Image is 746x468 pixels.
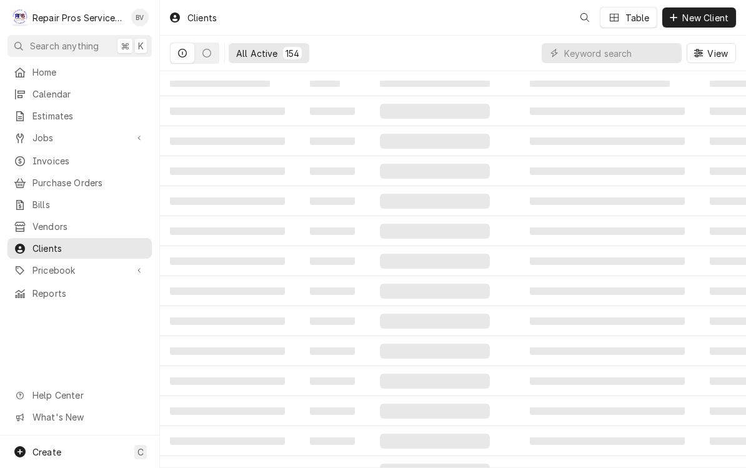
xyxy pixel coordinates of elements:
button: Open search [575,7,595,27]
span: ‌ [310,81,340,87]
span: ‌ [530,317,685,325]
span: ‌ [170,107,285,115]
span: ‌ [530,287,685,295]
span: C [137,446,144,459]
span: ‌ [170,197,285,205]
a: Clients [7,238,152,259]
span: Search anything [30,39,99,52]
span: ‌ [310,347,355,355]
span: What's New [32,411,144,424]
span: ‌ [170,167,285,175]
button: Search anything⌘K [7,35,152,57]
span: ‌ [380,81,490,87]
span: Help Center [32,389,144,402]
div: Table [625,11,650,24]
div: Repair Pros Services Inc [32,11,124,24]
span: ‌ [170,81,270,87]
span: ‌ [530,107,685,115]
a: Bills [7,194,152,215]
span: Jobs [32,131,127,144]
div: 154 [286,47,299,60]
span: Home [32,66,146,79]
a: Go to Pricebook [7,260,152,281]
a: Estimates [7,106,152,126]
span: ‌ [170,407,285,415]
span: ‌ [310,257,355,265]
span: Invoices [32,154,146,167]
span: ‌ [530,347,685,355]
span: ‌ [310,317,355,325]
span: Pricebook [32,264,127,277]
span: Purchase Orders [32,176,146,189]
span: ‌ [170,437,285,445]
span: ‌ [380,374,490,389]
span: K [138,39,144,52]
div: Repair Pros Services Inc's Avatar [11,9,29,26]
span: ‌ [310,437,355,445]
a: Purchase Orders [7,172,152,193]
span: Create [32,447,61,457]
span: ‌ [530,197,685,205]
span: Calendar [32,87,146,101]
a: Calendar [7,84,152,104]
span: ‌ [530,167,685,175]
span: ‌ [380,164,490,179]
div: Brian Volker's Avatar [131,9,149,26]
span: Reports [32,287,146,300]
span: ‌ [310,227,355,235]
span: Estimates [32,109,146,122]
span: Bills [32,198,146,211]
div: All Active [236,47,278,60]
span: ⌘ [121,39,129,52]
a: Go to What's New [7,407,152,427]
table: All Active Clients List Loading [160,71,746,468]
span: ‌ [380,224,490,239]
span: ‌ [310,167,355,175]
span: ‌ [530,81,670,87]
span: ‌ [380,434,490,449]
span: ‌ [530,437,685,445]
input: Keyword search [564,43,675,63]
a: Home [7,62,152,82]
span: ‌ [380,254,490,269]
span: ‌ [380,284,490,299]
span: ‌ [310,287,355,295]
span: ‌ [530,137,685,145]
span: Clients [32,242,146,255]
span: ‌ [380,314,490,329]
button: New Client [662,7,736,27]
span: ‌ [310,107,355,115]
span: ‌ [380,134,490,149]
a: Reports [7,283,152,304]
span: ‌ [380,404,490,419]
span: ‌ [170,287,285,295]
span: ‌ [380,104,490,119]
span: ‌ [530,257,685,265]
span: ‌ [310,137,355,145]
span: ‌ [310,197,355,205]
span: ‌ [170,317,285,325]
button: View [687,43,736,63]
span: ‌ [380,344,490,359]
a: Vendors [7,216,152,237]
span: ‌ [530,407,685,415]
span: Vendors [32,220,146,233]
span: New Client [680,11,731,24]
span: ‌ [170,377,285,385]
div: BV [131,9,149,26]
span: ‌ [530,227,685,235]
span: ‌ [170,347,285,355]
span: ‌ [170,227,285,235]
span: ‌ [170,137,285,145]
a: Go to Jobs [7,127,152,148]
div: R [11,9,29,26]
span: ‌ [530,377,685,385]
a: Go to Help Center [7,385,152,406]
span: ‌ [310,377,355,385]
span: ‌ [170,257,285,265]
a: Invoices [7,151,152,171]
span: View [705,47,730,60]
span: ‌ [310,407,355,415]
span: ‌ [380,194,490,209]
